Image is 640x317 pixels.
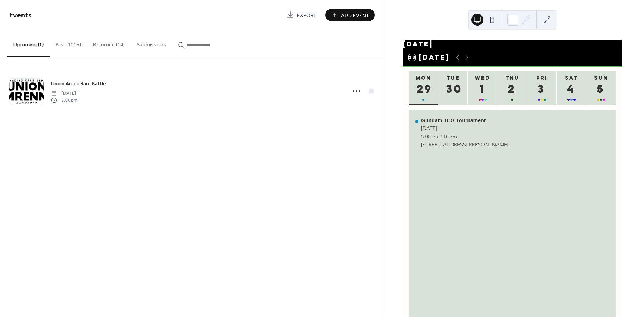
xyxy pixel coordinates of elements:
[421,141,509,148] div: [STREET_ADDRESS][PERSON_NAME]
[477,83,489,95] div: 1
[529,75,554,81] div: Fri
[50,30,87,56] button: Past (100+)
[595,83,607,95] div: 5
[421,133,438,140] span: 5:00pm
[406,52,452,63] button: 23[DATE]
[557,71,586,105] button: Sat4
[566,83,578,95] div: 4
[9,8,32,23] span: Events
[440,133,457,140] span: 7:00pm
[51,79,106,88] a: Union Arena Rare Battle
[411,75,436,81] div: Mon
[506,83,519,95] div: 2
[470,75,495,81] div: Wed
[447,83,459,95] div: 30
[438,133,440,140] span: -
[51,97,77,103] span: 7:00 pm
[403,40,622,49] div: [DATE]
[559,75,584,81] div: Sat
[527,71,557,105] button: Fri3
[51,90,77,97] span: [DATE]
[7,30,50,57] button: Upcoming (1)
[297,11,317,19] span: Export
[409,71,438,105] button: Mon29
[417,83,430,95] div: 29
[51,80,106,88] span: Union Arena Rare Battle
[131,30,172,56] button: Submissions
[586,71,616,105] button: Sun5
[281,9,322,21] a: Export
[497,71,527,105] button: Thu2
[341,11,369,19] span: Add Event
[589,75,614,81] div: Sun
[468,71,497,105] button: Wed1
[500,75,525,81] div: Thu
[536,83,548,95] div: 3
[87,30,131,56] button: Recurring (14)
[421,118,509,123] div: Gundam TCG Tournament
[325,9,375,21] button: Add Event
[440,75,466,81] div: Tue
[421,125,509,132] div: [DATE]
[438,71,468,105] button: Tue30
